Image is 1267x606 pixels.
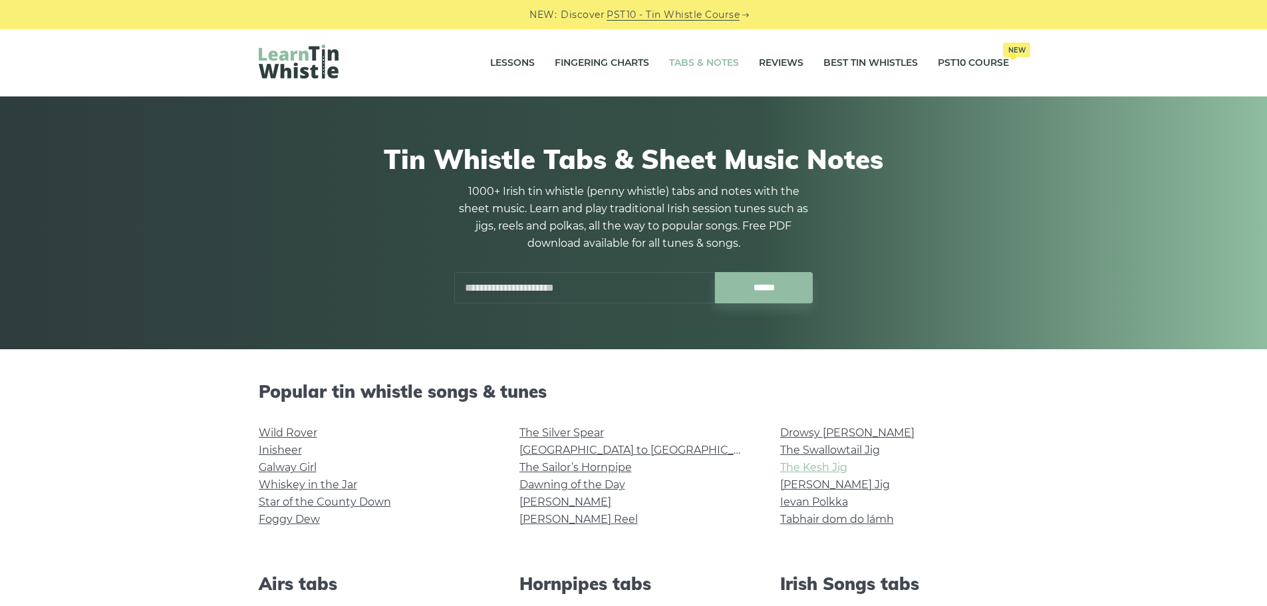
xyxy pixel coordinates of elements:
h2: Hornpipes tabs [519,573,748,594]
h2: Popular tin whistle songs & tunes [259,381,1009,402]
p: 1000+ Irish tin whistle (penny whistle) tabs and notes with the sheet music. Learn and play tradi... [454,183,813,252]
a: Fingering Charts [555,47,649,80]
a: Tabhair dom do lámh [780,513,894,526]
a: Dawning of the Day [519,478,625,491]
h2: Airs tabs [259,573,488,594]
h2: Irish Songs tabs [780,573,1009,594]
a: The Sailor’s Hornpipe [519,461,632,474]
a: Tabs & Notes [669,47,739,80]
a: Foggy Dew [259,513,320,526]
h1: Tin Whistle Tabs & Sheet Music Notes [259,143,1009,175]
a: The Swallowtail Jig [780,444,880,456]
a: The Kesh Jig [780,461,847,474]
a: Reviews [759,47,803,80]
a: [GEOGRAPHIC_DATA] to [GEOGRAPHIC_DATA] [519,444,765,456]
a: Whiskey in the Jar [259,478,357,491]
a: Best Tin Whistles [823,47,918,80]
a: Star of the County Down [259,496,391,508]
a: The Silver Spear [519,426,604,439]
a: [PERSON_NAME] [519,496,611,508]
a: Ievan Polkka [780,496,848,508]
a: Drowsy [PERSON_NAME] [780,426,915,439]
span: New [1003,43,1030,57]
a: PST10 CourseNew [938,47,1009,80]
a: Lessons [490,47,535,80]
a: [PERSON_NAME] Reel [519,513,638,526]
a: Galway Girl [259,461,317,474]
a: [PERSON_NAME] Jig [780,478,890,491]
a: Inisheer [259,444,302,456]
img: LearnTinWhistle.com [259,45,339,78]
a: Wild Rover [259,426,317,439]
